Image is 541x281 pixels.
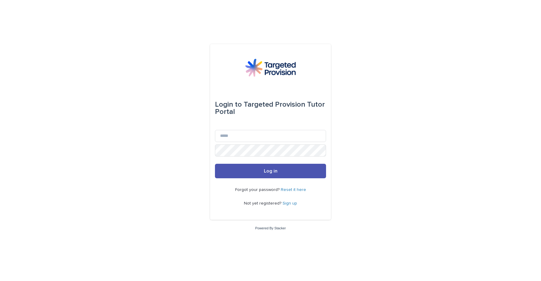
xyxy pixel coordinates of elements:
a: Sign up [283,201,297,205]
span: Login to [215,101,242,108]
a: Reset it here [281,188,306,192]
div: Targeted Provision Tutor Portal [215,96,326,120]
button: Log in [215,164,326,178]
span: Log in [264,169,277,173]
img: M5nRWzHhSzIhMunXDL62 [245,59,296,77]
span: Forgot your password? [235,188,281,192]
a: Powered By Stacker [255,226,286,230]
span: Not yet registered? [244,201,283,205]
